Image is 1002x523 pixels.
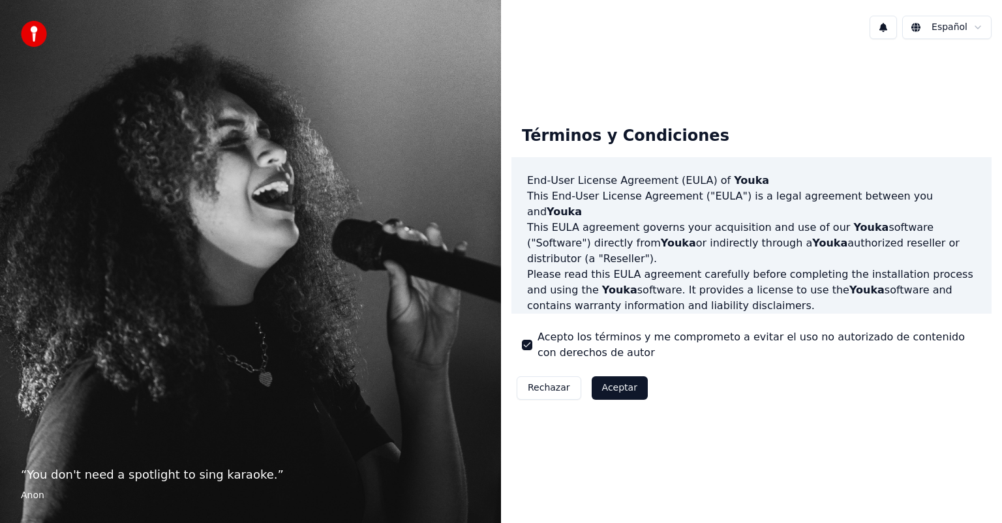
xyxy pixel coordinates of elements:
span: Youka [853,221,888,233]
div: Términos y Condiciones [511,115,740,157]
span: Youka [734,174,769,187]
span: Youka [602,284,637,296]
p: “ You don't need a spotlight to sing karaoke. ” [21,466,480,484]
label: Acepto los términos y me comprometo a evitar el uso no autorizado de contenido con derechos de autor [538,329,981,361]
footer: Anon [21,489,480,502]
img: youka [21,21,47,47]
span: Youka [661,237,696,249]
p: Please read this EULA agreement carefully before completing the installation process and using th... [527,267,976,314]
p: If you register for a free trial of the software, this EULA agreement will also govern that trial... [527,314,976,376]
button: Aceptar [592,376,648,400]
h3: End-User License Agreement (EULA) of [527,173,976,188]
span: Youka [812,237,847,249]
span: Youka [849,284,885,296]
button: Rechazar [517,376,581,400]
span: Youka [547,205,582,218]
p: This End-User License Agreement ("EULA") is a legal agreement between you and [527,188,976,220]
p: This EULA agreement governs your acquisition and use of our software ("Software") directly from o... [527,220,976,267]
